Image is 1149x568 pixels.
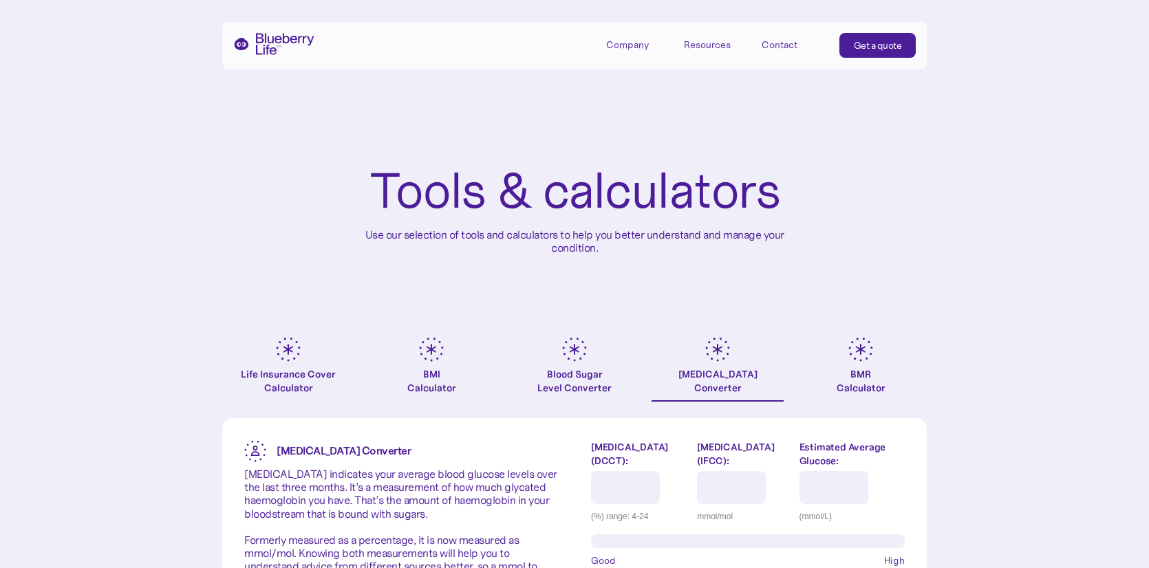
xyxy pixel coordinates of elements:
a: Blood SugarLevel Converter [508,337,641,402]
div: Company [606,39,649,51]
div: Resources [684,33,746,56]
div: Life Insurance Cover Calculator [222,367,354,395]
a: BMICalculator [365,337,497,402]
span: High [884,554,905,567]
div: (%) range: 4-24 [591,510,687,523]
div: BMI Calculator [407,367,456,395]
div: Get a quote [854,39,902,52]
h1: Tools & calculators [369,165,780,217]
div: BMR Calculator [837,367,885,395]
a: Life Insurance Cover Calculator [222,337,354,402]
a: Contact [762,33,824,56]
div: Company [606,33,668,56]
a: BMRCalculator [795,337,927,402]
strong: [MEDICAL_DATA] Converter [277,444,411,457]
div: mmol/mol [697,510,788,523]
div: Blood Sugar Level Converter [537,367,612,395]
span: Good [591,554,616,567]
a: home [233,33,314,55]
div: Resources [684,39,731,51]
div: Contact [762,39,797,51]
div: (mmol/L) [799,510,905,523]
label: [MEDICAL_DATA] (DCCT): [591,440,687,468]
label: [MEDICAL_DATA] (IFCC): [697,440,788,468]
a: [MEDICAL_DATA]Converter [652,337,784,402]
div: [MEDICAL_DATA] Converter [678,367,758,395]
p: Use our selection of tools and calculators to help you better understand and manage your condition. [354,228,795,254]
a: Get a quote [839,33,916,58]
label: Estimated Average Glucose: [799,440,905,468]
